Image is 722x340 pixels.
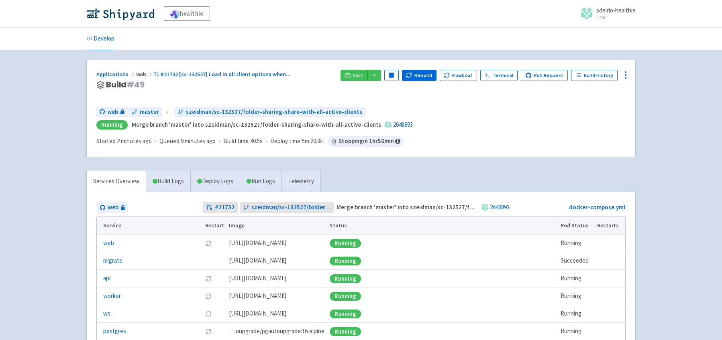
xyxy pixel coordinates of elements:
span: Stopping in 1 hr 56 min [328,136,404,147]
button: Rowboat [440,70,477,81]
a: #21732 [203,202,238,213]
a: api [103,274,110,283]
span: szeidman/sc-132527/folder-sharing-share-with-all-active-clients [186,107,362,117]
button: Pause [384,70,399,81]
small: User [596,15,636,20]
a: web [96,107,128,117]
div: Running [330,310,361,318]
span: Deploy time [270,137,300,146]
span: 40.5s [250,137,263,146]
th: Image [226,217,327,235]
button: Restart pod [205,311,212,317]
a: postgres [103,327,126,336]
td: Running [558,305,595,323]
span: [DOMAIN_NAME][URL] [229,239,286,248]
button: Restart pod [205,275,212,282]
a: szeidman/sc-132527/folder-sharing-share-with-all-active-clients [240,202,334,213]
span: Queued [159,137,216,145]
button: Rebuild [402,70,436,81]
a: Pull Request [521,70,568,81]
span: [DOMAIN_NAME][URL] [229,256,286,265]
span: sdelrio-healthie [596,6,636,14]
a: Run Logs [240,170,281,192]
a: #21732 [sc-132527] Load in all client options when... [154,71,292,78]
strong: Merge branch 'master' into szeidman/sc-132527/folder-sharing-share-with-all-active-clients [337,203,586,211]
span: #21732 [sc-132527] Load in all client options when ... [161,71,291,78]
a: Terminal [480,70,518,81]
strong: # 21732 [215,203,235,212]
a: web [103,239,114,248]
span: szeidman/sc-132527/folder-sharing-share-with-all-active-clients [251,203,331,212]
span: Visit [353,72,363,79]
td: Running [558,287,595,305]
th: Pod Status [558,217,595,235]
a: Deploy Logs [190,170,240,192]
button: Restart pod [205,328,212,335]
time: 2 minutes ago [117,137,152,145]
div: Running [330,292,361,301]
a: 2643893 [393,121,413,128]
span: pgautoupgrade/pgautoupgrade:16-alpine [229,327,324,336]
a: web [97,202,128,213]
a: master [128,107,162,117]
a: worker [103,291,121,301]
button: Restart pod [205,240,212,247]
span: Started [96,137,152,145]
td: Running [558,235,595,252]
a: Visit [341,70,368,81]
th: Status [327,217,558,235]
th: Service [97,217,202,235]
span: [DOMAIN_NAME][URL] [229,274,286,283]
span: [DOMAIN_NAME][URL] [229,291,286,301]
time: 9 minutes ago [181,137,216,145]
a: docker-compose.yml [569,203,625,211]
a: Services Overview [87,170,146,192]
td: Succeeded [558,252,595,270]
th: Restart [202,217,226,235]
a: 2643893 [490,203,510,211]
div: Running [330,239,361,248]
a: Telemetry [281,170,320,192]
a: Develop [86,28,114,50]
a: Applications [96,71,136,78]
a: ws [103,309,110,318]
span: 5m 20.9s [302,137,323,146]
a: szeidman/sc-132527/folder-sharing-share-with-all-active-clients [175,107,365,117]
strong: Merge branch 'master' into szeidman/sc-132527/folder-sharing-share-with-all-active-clients [132,121,381,128]
div: Running [96,120,128,130]
span: master [140,107,159,117]
div: Running [330,327,361,336]
a: healthie [164,6,210,21]
img: Shipyard logo [86,7,154,20]
span: Build [106,80,145,89]
a: sdelrio-healthie User [575,7,636,20]
span: Build time [223,137,249,146]
div: Running [330,274,361,283]
td: Running [558,270,595,287]
span: web [108,203,118,212]
th: Restarts [595,217,625,235]
span: ← [165,107,171,117]
span: [DOMAIN_NAME][URL] [229,309,286,318]
div: Running [330,257,361,265]
a: Build Logs [146,170,190,192]
span: web [136,71,154,78]
a: Build History [571,70,618,81]
span: # 49 [126,79,145,90]
a: migrate [103,256,122,265]
span: web [107,107,118,117]
button: Restart pod [205,293,212,300]
div: · · · [96,136,404,147]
